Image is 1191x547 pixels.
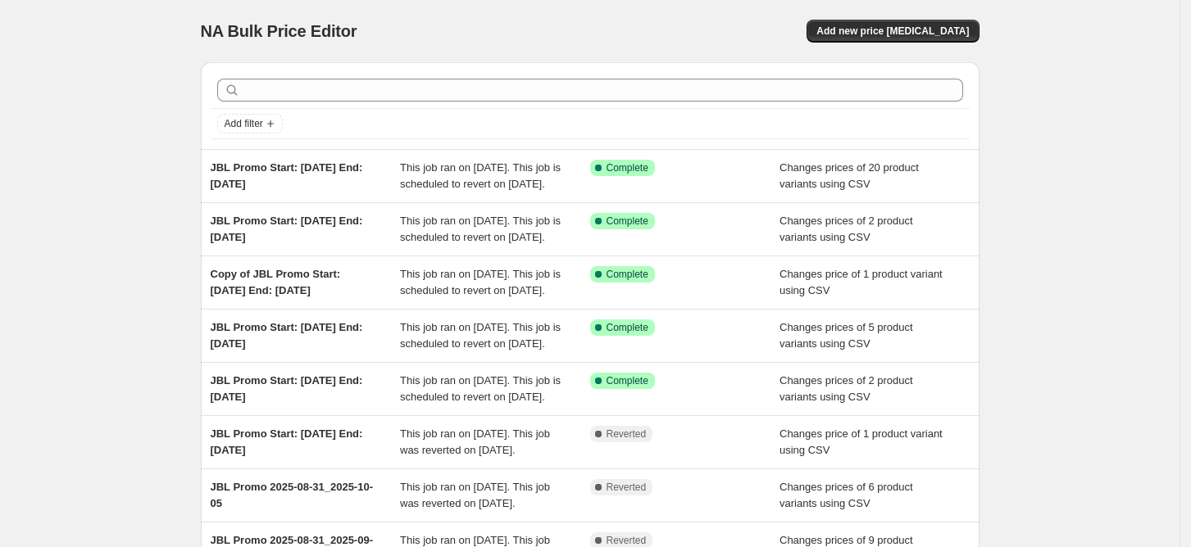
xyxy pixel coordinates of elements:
span: This job ran on [DATE]. This job is scheduled to revert on [DATE]. [400,321,561,350]
span: JBL Promo Start: [DATE] End: [DATE] [211,427,363,456]
span: Complete [607,161,648,174]
span: This job ran on [DATE]. This job was reverted on [DATE]. [400,481,550,509]
span: This job ran on [DATE]. This job was reverted on [DATE]. [400,427,550,456]
span: Reverted [607,427,647,441]
span: This job ran on [DATE]. This job is scheduled to revert on [DATE]. [400,161,561,190]
span: This job ran on [DATE]. This job is scheduled to revert on [DATE]. [400,268,561,296]
button: Add new price [MEDICAL_DATA] [807,20,979,43]
span: Changes prices of 20 product variants using CSV [780,161,919,190]
span: Copy of JBL Promo Start: [DATE] End: [DATE] [211,268,341,296]
span: This job ran on [DATE]. This job is scheduled to revert on [DATE]. [400,374,561,403]
span: Changes prices of 6 product variants using CSV [780,481,913,509]
span: Changes prices of 2 product variants using CSV [780,374,913,403]
span: Reverted [607,534,647,547]
span: Complete [607,374,648,387]
span: Reverted [607,481,647,494]
span: Changes prices of 2 product variants using CSV [780,215,913,243]
span: Complete [607,321,648,334]
span: Changes price of 1 product variant using CSV [780,268,943,296]
span: JBL Promo Start: [DATE] End: [DATE] [211,161,363,190]
span: JBL Promo Start: [DATE] End: [DATE] [211,374,363,403]
span: Add new price [MEDICAL_DATA] [816,25,969,38]
span: Complete [607,215,648,228]
span: Changes prices of 5 product variants using CSV [780,321,913,350]
span: This job ran on [DATE]. This job is scheduled to revert on [DATE]. [400,215,561,243]
span: Complete [607,268,648,281]
button: Add filter [217,114,283,133]
span: JBL Promo Start: [DATE] End: [DATE] [211,321,363,350]
span: Changes price of 1 product variant using CSV [780,427,943,456]
span: JBL Promo 2025-08-31_2025-10-05 [211,481,374,509]
span: NA Bulk Price Editor [201,22,357,40]
span: JBL Promo Start: [DATE] End: [DATE] [211,215,363,243]
span: Add filter [225,117,263,130]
